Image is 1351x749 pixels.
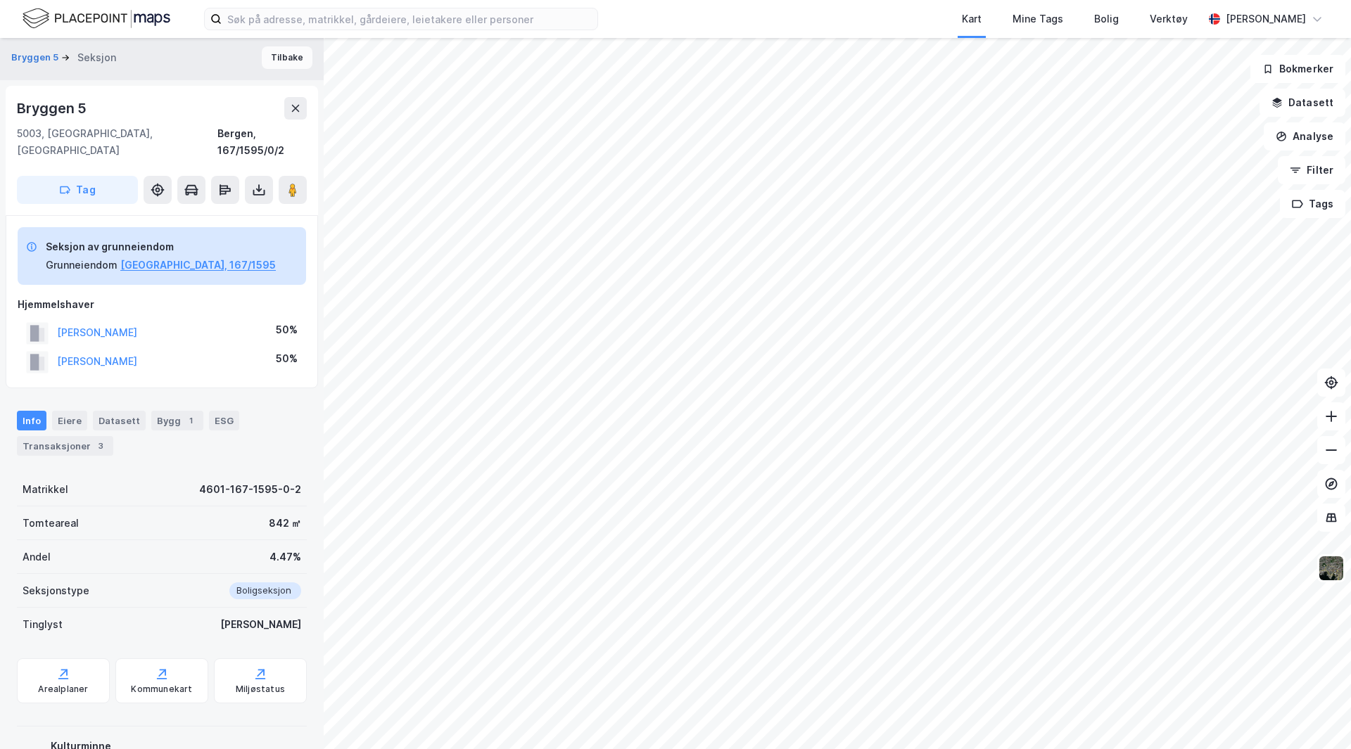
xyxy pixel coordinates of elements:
[93,411,146,430] div: Datasett
[199,481,301,498] div: 4601-167-1595-0-2
[276,321,298,338] div: 50%
[23,481,68,498] div: Matrikkel
[220,616,301,633] div: [PERSON_NAME]
[217,125,307,159] div: Bergen, 167/1595/0/2
[276,350,298,367] div: 50%
[11,51,61,65] button: Bryggen 5
[262,46,312,69] button: Tilbake
[23,582,89,599] div: Seksjonstype
[184,414,198,428] div: 1
[1226,11,1306,27] div: [PERSON_NAME]
[209,411,239,430] div: ESG
[46,257,118,274] div: Grunneiendom
[1250,55,1345,83] button: Bokmerker
[1318,555,1345,582] img: 9k=
[17,411,46,430] div: Info
[1260,89,1345,117] button: Datasett
[1280,190,1345,218] button: Tags
[1013,11,1063,27] div: Mine Tags
[269,549,301,565] div: 4.47%
[120,257,276,274] button: [GEOGRAPHIC_DATA], 167/1595
[1094,11,1119,27] div: Bolig
[23,6,170,31] img: logo.f888ab2527a4732fd821a326f86c7f29.svg
[17,176,138,204] button: Tag
[962,11,982,27] div: Kart
[17,125,217,159] div: 5003, [GEOGRAPHIC_DATA], [GEOGRAPHIC_DATA]
[52,411,87,430] div: Eiere
[1264,122,1345,151] button: Analyse
[222,8,597,30] input: Søk på adresse, matrikkel, gårdeiere, leietakere eller personer
[151,411,203,430] div: Bygg
[1278,156,1345,184] button: Filter
[18,296,306,313] div: Hjemmelshaver
[46,238,276,255] div: Seksjon av grunneiendom
[77,49,116,66] div: Seksjon
[23,549,51,565] div: Andel
[23,616,63,633] div: Tinglyst
[1281,681,1351,749] iframe: Chat Widget
[23,515,79,532] div: Tomteareal
[17,97,89,120] div: Bryggen 5
[269,515,301,532] div: 842 ㎡
[17,436,113,456] div: Transaksjoner
[1150,11,1188,27] div: Verktøy
[131,684,192,695] div: Kommunekart
[236,684,285,695] div: Miljøstatus
[94,439,108,453] div: 3
[1281,681,1351,749] div: Kontrollprogram for chat
[38,684,88,695] div: Arealplaner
